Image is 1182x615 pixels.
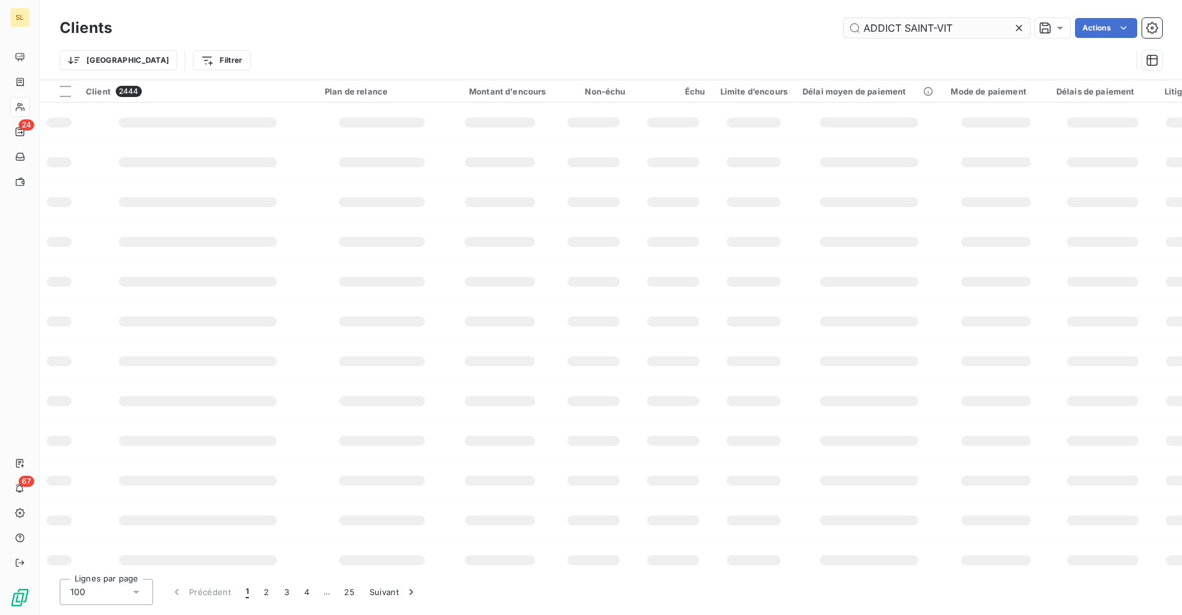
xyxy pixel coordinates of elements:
h3: Clients [60,17,112,39]
span: 100 [70,586,85,598]
button: [GEOGRAPHIC_DATA] [60,50,177,70]
div: Limite d’encours [720,86,788,96]
button: Précédent [163,579,238,605]
div: Délais de paiement [1056,86,1150,96]
button: 3 [277,579,297,605]
button: Suivant [362,579,425,605]
iframe: Intercom live chat [1140,573,1170,603]
button: Filtrer [193,50,250,70]
input: Rechercher [844,18,1030,38]
span: 1 [246,586,249,598]
span: … [317,582,337,602]
span: Client [86,86,111,96]
div: Montant d'encours [454,86,546,96]
span: 24 [19,119,34,131]
div: Échu [641,86,705,96]
div: Mode de paiement [951,86,1041,96]
button: 4 [297,579,317,605]
span: 67 [19,476,34,487]
span: 2444 [116,86,142,97]
button: Actions [1075,18,1137,38]
button: 25 [337,579,362,605]
button: 1 [238,579,256,605]
div: SL [10,7,30,27]
div: Délai moyen de paiement [803,86,936,96]
img: Logo LeanPay [10,588,30,608]
div: Non-échu [561,86,626,96]
button: 2 [256,579,276,605]
div: Plan de relance [325,86,439,96]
